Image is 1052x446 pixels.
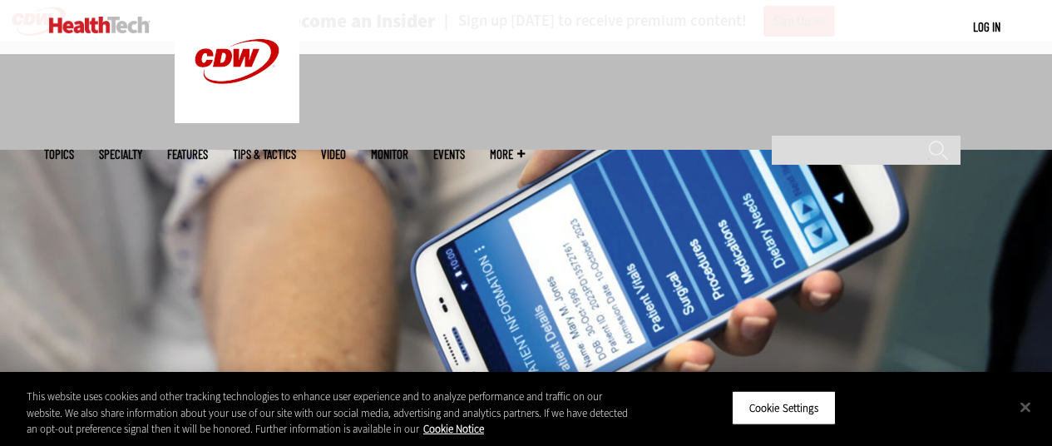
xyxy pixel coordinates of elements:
a: Tips & Tactics [233,148,296,161]
span: Topics [44,148,74,161]
a: More information about your privacy [423,422,484,436]
a: MonITor [371,148,408,161]
button: Cookie Settings [732,390,836,425]
a: Log in [973,19,1000,34]
a: Events [433,148,465,161]
a: CDW [175,110,299,127]
button: Close [1007,389,1044,425]
img: Home [49,17,150,33]
div: User menu [973,18,1000,36]
a: Features [167,148,208,161]
div: This website uses cookies and other tracking technologies to enhance user experience and to analy... [27,389,631,438]
span: Specialty [99,148,142,161]
a: Video [321,148,346,161]
span: More [490,148,525,161]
